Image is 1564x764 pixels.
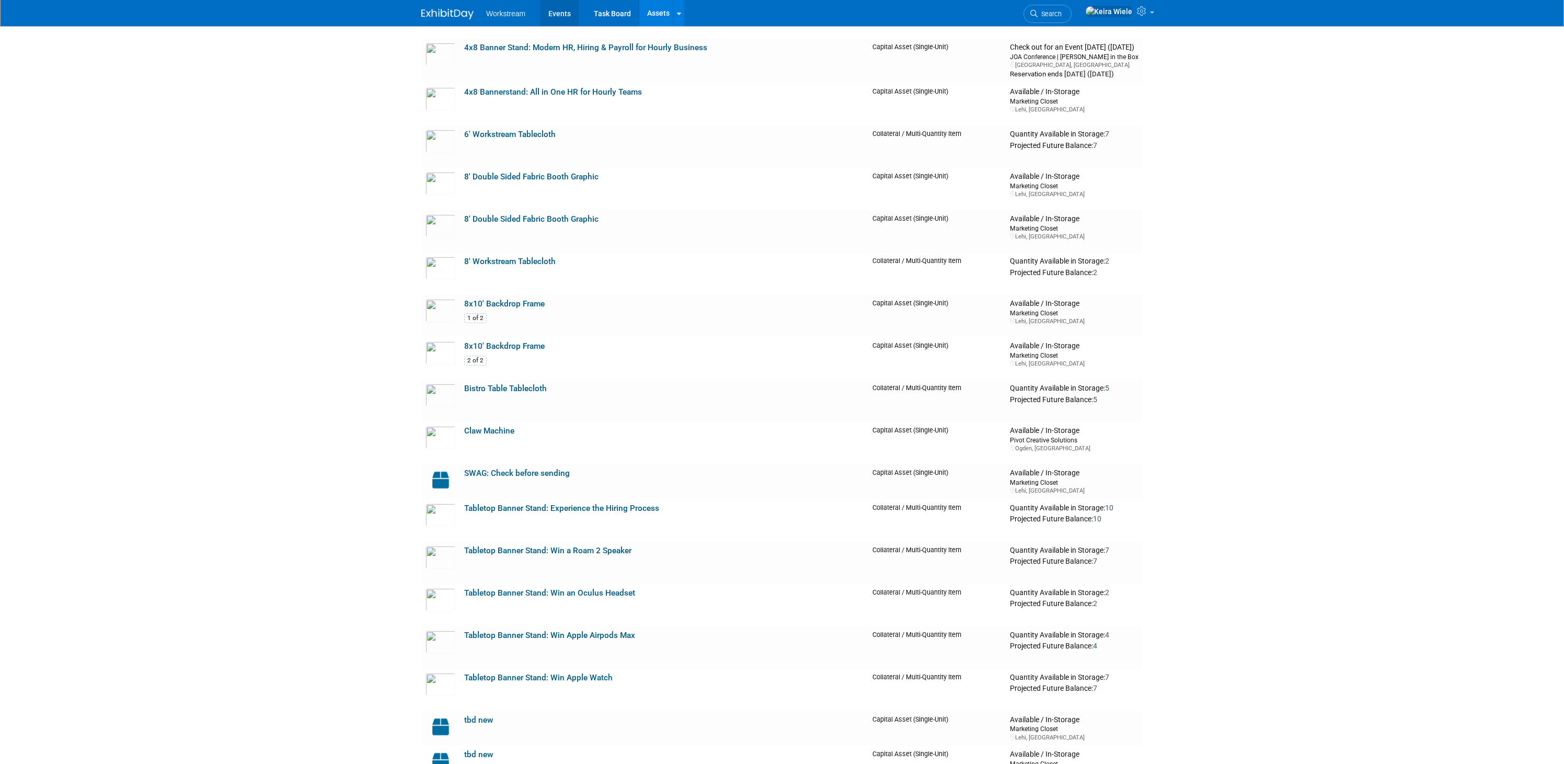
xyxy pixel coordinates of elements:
[868,210,1006,253] td: Capital Asset (Single-Unit)
[421,9,474,19] img: ExhibitDay
[464,341,545,351] a: 8x10' Backdrop Frame
[868,711,1006,746] td: Capital Asset (Single-Unit)
[1010,436,1138,444] div: Pivot Creative Solutions
[464,172,599,181] a: 8' Double Sided Fabric Booth Graphic
[1010,257,1138,266] div: Quantity Available in Storage:
[1010,597,1138,609] div: Projected Future Balance:
[464,43,707,52] a: 4x8 Banner Stand: Modern HR, Hiring & Payroll for Hourly Business
[1093,141,1097,150] span: 7
[1010,139,1138,151] div: Projected Future Balance:
[464,257,556,266] a: 8' Workstream Tablecloth
[464,504,659,513] a: Tabletop Banner Stand: Experience the Hiring Process
[1010,266,1138,278] div: Projected Future Balance:
[868,464,1006,499] td: Capital Asset (Single-Unit)
[1010,214,1138,224] div: Available / In-Storage
[1010,426,1138,436] div: Available / In-Storage
[868,126,1006,168] td: Collateral / Multi-Quantity Item
[1010,130,1138,139] div: Quantity Available in Storage:
[464,356,487,366] div: 2 of 2
[1010,631,1138,640] div: Quantity Available in Storage:
[464,87,642,97] a: 4x8 Bannerstand: All in One HR for Hourly Teams
[1010,487,1138,495] div: Lehi, [GEOGRAPHIC_DATA]
[1010,87,1138,97] div: Available / In-Storage
[464,299,545,309] a: 8x10' Backdrop Frame
[464,715,493,725] a: tbd new
[1105,384,1109,392] span: 5
[1093,395,1097,404] span: 5
[1010,341,1138,351] div: Available / In-Storage
[1010,715,1138,725] div: Available / In-Storage
[1093,684,1097,692] span: 7
[464,214,599,224] a: 8' Double Sided Fabric Booth Graphic
[1010,546,1138,555] div: Quantity Available in Storage:
[1085,6,1133,17] img: Keira Wiele
[1010,734,1138,742] div: Lehi, [GEOGRAPHIC_DATA]
[1010,750,1138,759] div: Available / In-Storage
[1010,190,1138,198] div: Lehi, [GEOGRAPHIC_DATA]
[1010,724,1138,733] div: Marketing Closet
[1010,555,1138,566] div: Projected Future Balance:
[464,313,487,323] div: 1 of 2
[1010,478,1138,487] div: Marketing Closet
[486,9,525,18] span: Workstream
[1010,172,1138,181] div: Available / In-Storage
[425,469,456,492] img: Capital-Asset-Icon-2.png
[1105,588,1109,597] span: 2
[868,584,1006,626] td: Collateral / Multi-Quantity Item
[1105,130,1109,138] span: 7
[1010,504,1138,513] div: Quantity Available in Storage:
[868,499,1006,542] td: Collateral / Multi-Quantity Item
[1010,61,1138,69] div: [GEOGRAPHIC_DATA], [GEOGRAPHIC_DATA]
[1105,673,1109,681] span: 7
[464,469,570,478] a: SWAG: Check before sending
[1093,515,1101,523] span: 10
[868,669,1006,711] td: Collateral / Multi-Quantity Item
[1093,557,1097,565] span: 7
[1010,444,1138,452] div: Ogden, [GEOGRAPHIC_DATA]
[1010,673,1138,682] div: Quantity Available in Storage:
[1010,469,1138,478] div: Available / In-Storage
[1010,360,1138,368] div: Lehi, [GEOGRAPHIC_DATA]
[1010,299,1138,309] div: Available / In-Storage
[1093,268,1097,277] span: 2
[868,253,1006,295] td: Collateral / Multi-Quantity Item
[1010,224,1138,233] div: Marketing Closet
[868,83,1006,126] td: Capital Asset (Single-Unit)
[868,422,1006,464] td: Capital Asset (Single-Unit)
[1010,52,1138,61] div: JOA Conference | [PERSON_NAME] in the Box
[1010,233,1138,241] div: Lehi, [GEOGRAPHIC_DATA]
[868,337,1006,380] td: Capital Asset (Single-Unit)
[1010,393,1138,405] div: Projected Future Balance:
[464,750,493,759] a: tbd new
[1105,257,1109,265] span: 2
[1010,43,1138,52] div: Check out for an Event [DATE] ([DATE])
[1093,599,1097,608] span: 2
[464,673,613,682] a: Tabletop Banner Stand: Win Apple Watch
[868,168,1006,210] td: Capital Asset (Single-Unit)
[1010,97,1138,106] div: Marketing Closet
[1023,5,1072,23] a: Search
[868,380,1006,422] td: Collateral / Multi-Quantity Item
[868,626,1006,669] td: Collateral / Multi-Quantity Item
[868,295,1006,337] td: Capital Asset (Single-Unit)
[1038,10,1062,18] span: Search
[1010,106,1138,113] div: Lehi, [GEOGRAPHIC_DATA]
[1010,317,1138,325] div: Lehi, [GEOGRAPHIC_DATA]
[1010,181,1138,190] div: Marketing Closet
[1093,642,1097,650] span: 4
[1010,640,1138,651] div: Projected Future Balance:
[464,130,556,139] a: 6' Workstream Tablecloth
[464,384,547,393] a: Bistro Table Tablecloth
[1105,546,1109,554] span: 7
[1010,512,1138,524] div: Projected Future Balance:
[1105,631,1109,639] span: 4
[1010,682,1138,693] div: Projected Future Balance:
[464,426,514,436] a: Claw Machine
[1010,351,1138,360] div: Marketing Closet
[464,588,635,598] a: Tabletop Banner Stand: Win an Oculus Headset
[868,542,1006,584] td: Collateral / Multi-Quantity Item
[1010,69,1138,79] div: Reservation ends [DATE] ([DATE])
[464,546,631,555] a: Tabletop Banner Stand: Win a Roam 2 Speaker
[1010,309,1138,317] div: Marketing Closet
[868,39,1006,83] td: Capital Asset (Single-Unit)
